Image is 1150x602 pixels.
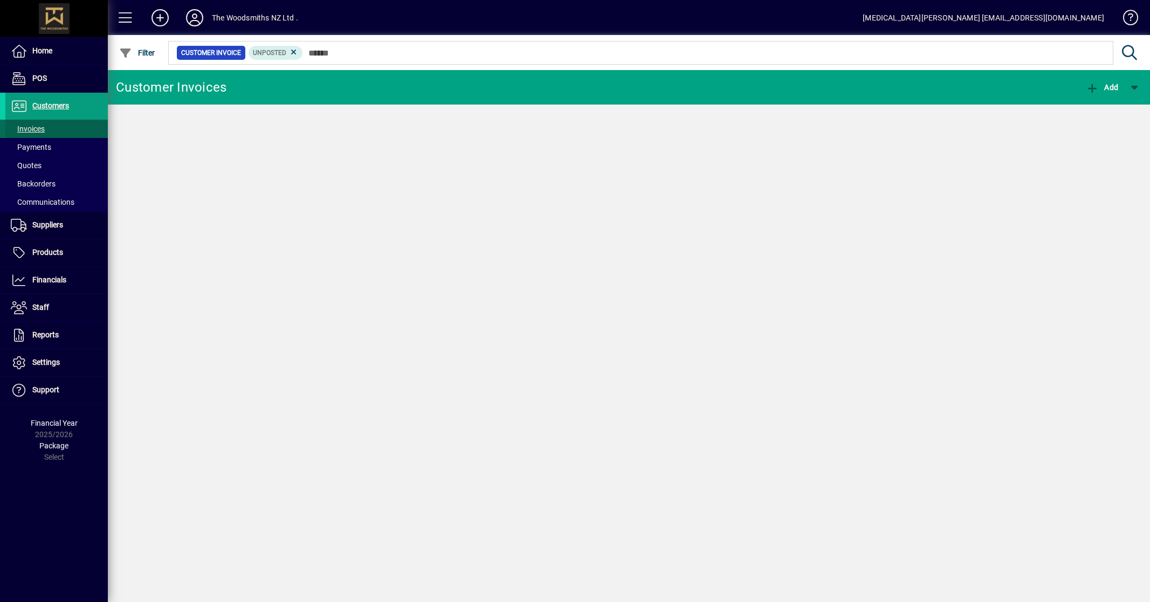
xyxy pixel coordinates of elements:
a: Reports [5,322,108,349]
span: Home [32,46,52,55]
span: Support [32,385,59,394]
a: Payments [5,138,108,156]
a: Communications [5,193,108,211]
span: Filter [119,49,155,57]
a: Settings [5,349,108,376]
span: Payments [11,143,51,151]
span: Products [32,248,63,257]
span: Invoices [11,124,45,133]
span: Reports [32,330,59,339]
button: Profile [177,8,212,27]
button: Add [143,8,177,27]
span: Package [39,441,68,450]
mat-chip: Customer Invoice Status: Unposted [249,46,303,60]
a: Knowledge Base [1115,2,1137,37]
a: Quotes [5,156,108,175]
span: Add [1086,83,1118,92]
span: Financial Year [31,419,78,427]
a: Backorders [5,175,108,193]
a: Products [5,239,108,266]
a: Home [5,38,108,65]
a: Invoices [5,120,108,138]
button: Add [1083,78,1121,97]
button: Filter [116,43,158,63]
div: Customer Invoices [116,79,226,96]
div: The Woodsmiths NZ Ltd . [212,9,298,26]
span: Staff [32,303,49,312]
span: Unposted [253,49,286,57]
a: Support [5,377,108,404]
a: Suppliers [5,212,108,239]
a: Financials [5,267,108,294]
span: POS [32,74,47,82]
span: Customers [32,101,69,110]
a: POS [5,65,108,92]
span: Settings [32,358,60,366]
span: Communications [11,198,74,206]
span: Quotes [11,161,42,170]
span: Suppliers [32,220,63,229]
span: Financials [32,275,66,284]
span: Backorders [11,179,56,188]
a: Staff [5,294,108,321]
span: Customer Invoice [181,47,241,58]
div: [MEDICAL_DATA][PERSON_NAME] [EMAIL_ADDRESS][DOMAIN_NAME] [863,9,1104,26]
